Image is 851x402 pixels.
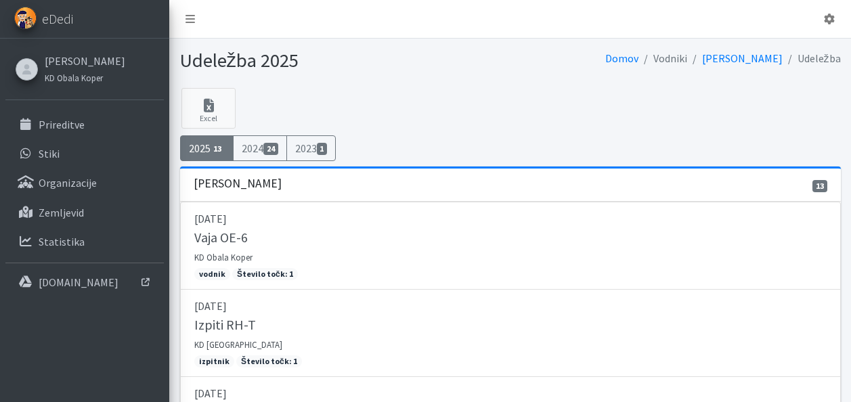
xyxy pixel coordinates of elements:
[180,49,506,72] h1: Udeležba 2025
[5,228,164,255] a: Statistika
[605,51,638,65] a: Domov
[194,252,253,263] small: KD Obala Koper
[5,140,164,167] a: Stiki
[5,111,164,138] a: Prireditve
[5,169,164,196] a: Organizacije
[181,88,236,129] a: Excel
[39,235,85,248] p: Statistika
[211,143,225,155] span: 13
[180,202,841,290] a: [DATE] Vaja OE-6 KD Obala Koper vodnik Število točk: 1
[39,275,118,289] p: [DOMAIN_NAME]
[702,51,783,65] a: [PERSON_NAME]
[194,210,827,227] p: [DATE]
[812,180,827,192] span: 13
[180,135,234,161] a: 202513
[45,69,125,85] a: KD Obala Koper
[194,298,827,314] p: [DATE]
[42,9,73,29] span: eDedi
[194,268,230,280] span: vodnik
[45,72,103,83] small: KD Obala Koper
[180,290,841,377] a: [DATE] Izpiti RH-T KD [GEOGRAPHIC_DATA] izpitnik Število točk: 1
[39,147,60,160] p: Stiki
[638,49,687,68] li: Vodniki
[263,143,278,155] span: 24
[5,199,164,226] a: Zemljevid
[232,268,298,280] span: Število točk: 1
[5,269,164,296] a: [DOMAIN_NAME]
[233,135,287,161] a: 202424
[194,229,248,246] h5: Vaja OE-6
[236,355,302,367] span: Število točk: 1
[194,177,282,191] h3: [PERSON_NAME]
[317,143,328,155] span: 1
[39,206,84,219] p: Zemljevid
[39,118,85,131] p: Prireditve
[783,49,841,68] li: Udeležba
[39,176,97,189] p: Organizacije
[194,385,827,401] p: [DATE]
[194,339,282,350] small: KD [GEOGRAPHIC_DATA]
[194,355,234,367] span: izpitnik
[286,135,336,161] a: 20231
[14,7,37,29] img: eDedi
[194,317,256,333] h5: Izpiti RH-T
[45,53,125,69] a: [PERSON_NAME]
